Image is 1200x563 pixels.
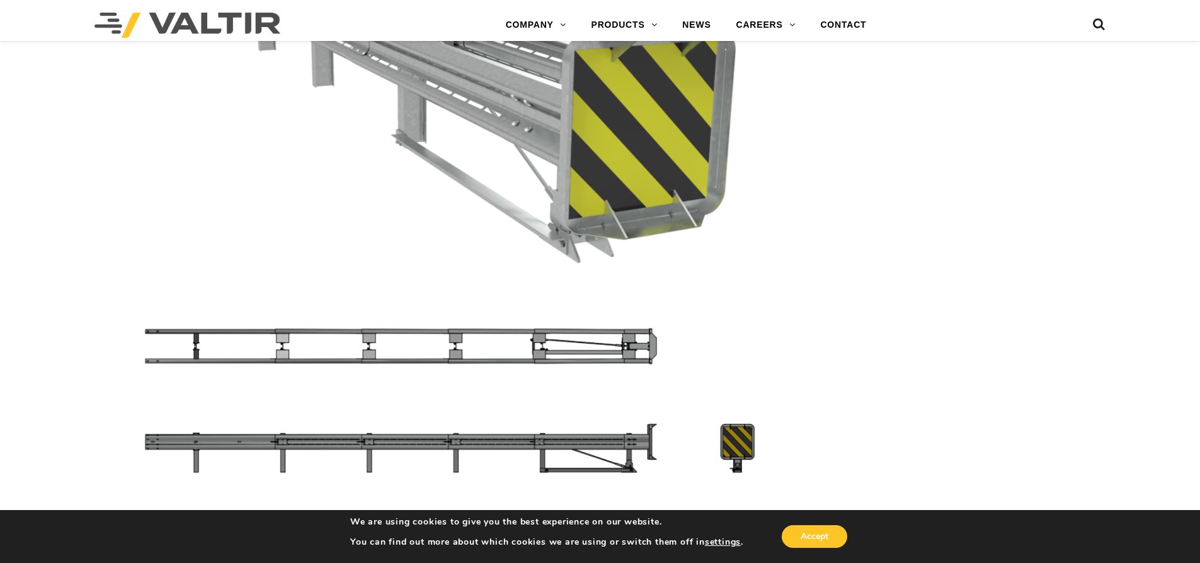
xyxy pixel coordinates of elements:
img: Valtir [94,13,280,38]
p: You can find out more about which cookies we are using or switch them off in . [350,537,743,548]
button: settings [705,537,741,548]
a: PRODUCTS [579,13,670,38]
a: COMPANY [493,13,579,38]
button: Accept [782,525,847,548]
a: CONTACT [808,13,879,38]
a: NEWS [670,13,723,38]
p: We are using cookies to give you the best experience on our website. [350,516,743,528]
a: CAREERS [724,13,808,38]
